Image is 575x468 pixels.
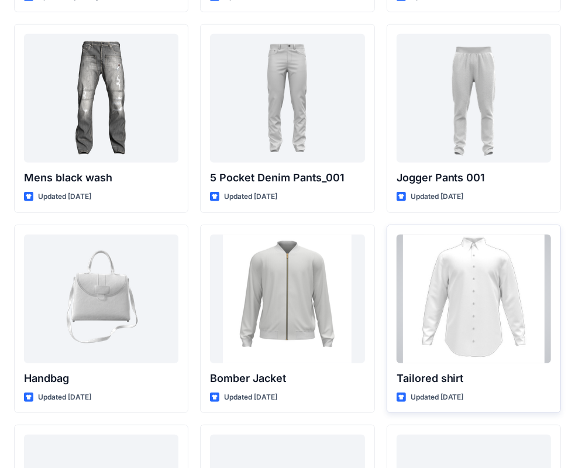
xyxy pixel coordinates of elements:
[411,391,464,404] p: Updated [DATE]
[24,370,178,387] p: Handbag
[224,191,277,203] p: Updated [DATE]
[210,235,364,363] a: Bomber Jacket
[224,391,277,404] p: Updated [DATE]
[210,34,364,163] a: 5 Pocket Denim Pants_001
[411,191,464,203] p: Updated [DATE]
[210,170,364,186] p: 5 Pocket Denim Pants_001
[397,34,551,163] a: Jogger Pants 001
[397,170,551,186] p: Jogger Pants 001
[210,370,364,387] p: Bomber Jacket
[24,235,178,363] a: Handbag
[397,235,551,363] a: Tailored shirt
[24,34,178,163] a: Mens black wash
[38,391,91,404] p: Updated [DATE]
[397,370,551,387] p: Tailored shirt
[24,170,178,186] p: Mens black wash
[38,191,91,203] p: Updated [DATE]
